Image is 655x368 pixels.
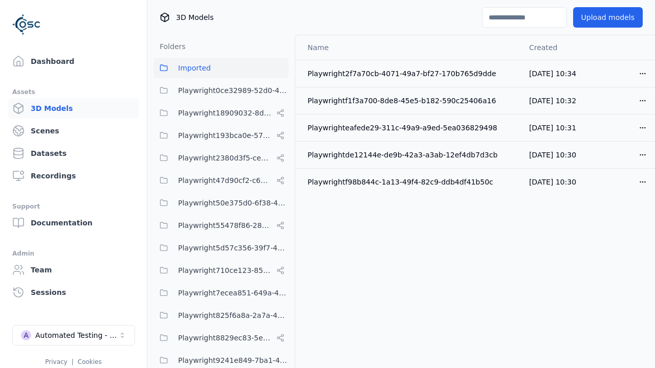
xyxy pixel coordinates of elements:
span: Playwright710ce123-85fd-4f8c-9759-23c3308d8830 [178,264,272,277]
div: Playwrightde12144e-de9b-42a3-a3ab-12ef4db7d3cb [308,150,513,160]
a: 3D Models [8,98,139,119]
div: Playwrighteafede29-311c-49a9-a9ed-5ea036829498 [308,123,513,133]
button: Playwright8829ec83-5e68-4376-b984-049061a310ed [154,328,289,348]
a: Documentation [8,213,139,233]
div: Playwrightf98b844c-1a13-49f4-82c9-ddb4df41b50c [308,177,513,187]
span: [DATE] 10:31 [529,124,576,132]
span: Playwright193bca0e-57fa-418d-8ea9-45122e711dc7 [178,129,272,142]
button: Playwright193bca0e-57fa-418d-8ea9-45122e711dc7 [154,125,289,146]
a: Recordings [8,166,139,186]
button: Playwright710ce123-85fd-4f8c-9759-23c3308d8830 [154,260,289,281]
span: Playwright5d57c356-39f7-47ed-9ab9-d0409ac6cddc [178,242,289,254]
span: Playwright47d90cf2-c635-4353-ba3b-5d4538945666 [178,174,272,187]
a: Dashboard [8,51,139,72]
span: Playwright50e375d0-6f38-48a7-96e0-b0dcfa24b72f [178,197,289,209]
a: Team [8,260,139,280]
a: Sessions [8,282,139,303]
div: A [21,330,31,340]
button: Playwright7ecea851-649a-419a-985e-fcff41a98b20 [154,283,289,303]
span: Playwright7ecea851-649a-419a-985e-fcff41a98b20 [178,287,289,299]
button: Playwright5d57c356-39f7-47ed-9ab9-d0409ac6cddc [154,238,289,258]
button: Playwright55478f86-28dc-49b8-8d1f-c7b13b14578c [154,215,289,236]
a: Scenes [8,121,139,141]
span: [DATE] 10:32 [529,97,576,105]
span: Playwright18909032-8d07-45c5-9c81-9eec75d0b16b [178,107,272,119]
span: [DATE] 10:34 [529,70,576,78]
div: Assets [12,86,135,98]
span: Playwright825f6a8a-2a7a-425c-94f7-650318982f69 [178,309,289,321]
span: Playwright0ce32989-52d0-45cf-b5b9-59d5033d313a [178,84,289,97]
a: Cookies [78,358,102,365]
button: Select a workspace [12,325,135,346]
button: Upload models [573,7,643,28]
img: Logo [12,10,41,39]
button: Playwright18909032-8d07-45c5-9c81-9eec75d0b16b [154,103,289,123]
a: Privacy [45,358,67,365]
button: Playwright825f6a8a-2a7a-425c-94f7-650318982f69 [154,305,289,326]
th: Created [521,35,589,60]
h3: Folders [154,41,186,52]
button: Playwright0ce32989-52d0-45cf-b5b9-59d5033d313a [154,80,289,101]
th: Name [295,35,521,60]
div: Playwright2f7a70cb-4071-49a7-bf27-170b765d9dde [308,68,513,79]
div: Support [12,200,135,213]
span: Imported [178,62,211,74]
div: Admin [12,247,135,260]
button: Playwright47d90cf2-c635-4353-ba3b-5d4538945666 [154,170,289,191]
span: Playwright55478f86-28dc-49b8-8d1f-c7b13b14578c [178,219,272,232]
div: Automated Testing - Playwright [35,330,118,340]
div: Playwrightf1f3a700-8de8-45e5-b182-590c25406a16 [308,96,513,106]
span: [DATE] 10:30 [529,151,576,159]
span: Playwright2380d3f5-cebf-494e-b965-66be4d67505e [178,152,272,164]
button: Playwright50e375d0-6f38-48a7-96e0-b0dcfa24b72f [154,193,289,213]
span: Playwright8829ec83-5e68-4376-b984-049061a310ed [178,332,272,344]
button: Imported [154,58,289,78]
span: | [72,358,74,365]
a: Datasets [8,143,139,164]
span: Playwright9241e849-7ba1-474f-9275-02cfa81d37fc [178,354,289,366]
button: Playwright2380d3f5-cebf-494e-b965-66be4d67505e [154,148,289,168]
span: 3D Models [176,12,213,22]
span: [DATE] 10:30 [529,178,576,186]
